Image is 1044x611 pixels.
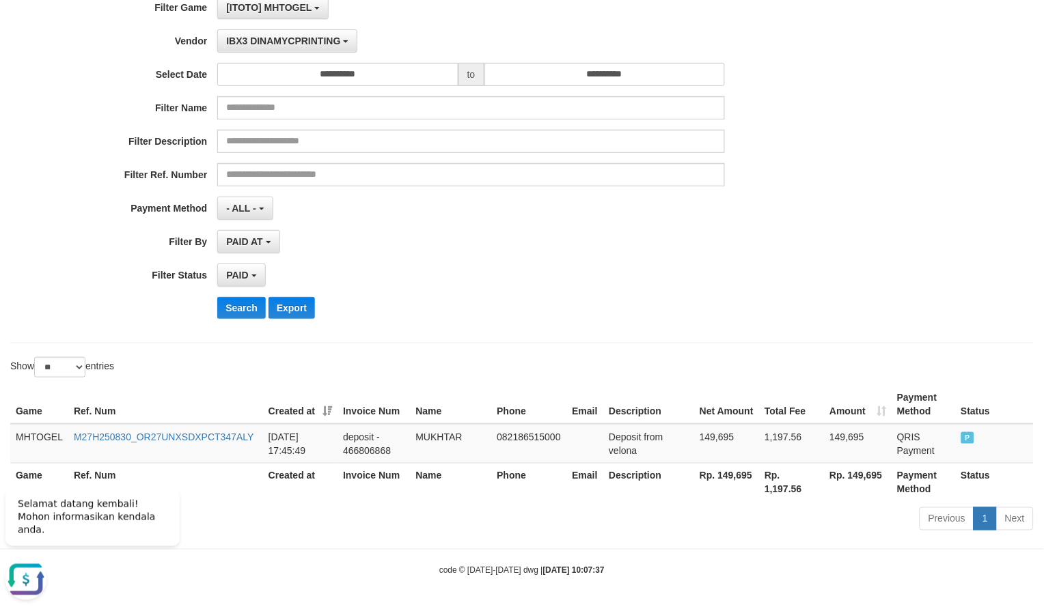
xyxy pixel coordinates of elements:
[603,385,694,424] th: Description
[694,424,759,464] td: 149,695
[603,424,694,464] td: Deposit from velona
[411,463,492,502] th: Name
[269,297,315,319] button: Export
[892,463,955,502] th: Payment Method
[10,385,68,424] th: Game
[491,463,566,502] th: Phone
[694,463,759,502] th: Rp. 149,695
[920,507,974,530] a: Previous
[10,424,68,464] td: MHTOGEL
[956,385,1034,424] th: Status
[439,566,605,576] small: code © [DATE]-[DATE] dwg |
[217,230,279,253] button: PAID AT
[5,82,46,123] button: Open LiveChat chat widget
[338,385,410,424] th: Invoice Num
[825,424,892,464] td: 149,695
[961,432,975,444] span: PAID
[263,385,338,424] th: Created at: activate to sort column ascending
[759,385,824,424] th: Total Fee
[603,463,694,502] th: Description
[825,385,892,424] th: Amount: activate to sort column ascending
[226,236,262,247] span: PAID AT
[10,357,114,378] label: Show entries
[34,357,85,378] select: Showentries
[10,506,425,525] div: Showing 1 to 1 of 1 entries
[217,297,266,319] button: Search
[411,424,492,464] td: MUKHTAR
[458,63,484,86] span: to
[226,203,256,214] span: - ALL -
[68,463,263,502] th: Ref. Num
[759,463,824,502] th: Rp. 1,197.56
[226,2,312,13] span: [ITOTO] MHTOGEL
[491,385,566,424] th: Phone
[10,463,68,502] th: Game
[217,197,273,220] button: - ALL -
[217,264,265,287] button: PAID
[263,424,338,464] td: [DATE] 17:45:49
[18,21,155,58] span: Selamat datang kembali! Mohon informasikan kendala anda.
[411,385,492,424] th: Name
[566,385,603,424] th: Email
[74,431,254,442] a: M27H250830_OR27UNXSDXPCT347ALY
[217,29,357,53] button: IBX3 DINAMYCPRINTING
[491,424,566,464] td: 082186515000
[892,424,955,464] td: QRIS Payment
[566,463,603,502] th: Email
[338,424,410,464] td: deposit - 466806868
[263,463,338,502] th: Created at
[338,463,410,502] th: Invoice Num
[956,463,1034,502] th: Status
[825,463,892,502] th: Rp. 149,695
[996,507,1034,530] a: Next
[226,270,248,281] span: PAID
[543,566,605,576] strong: [DATE] 10:07:37
[694,385,759,424] th: Net Amount
[759,424,824,464] td: 1,197.56
[68,385,263,424] th: Ref. Num
[892,385,955,424] th: Payment Method
[974,507,997,530] a: 1
[226,35,340,46] span: IBX3 DINAMYCPRINTING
